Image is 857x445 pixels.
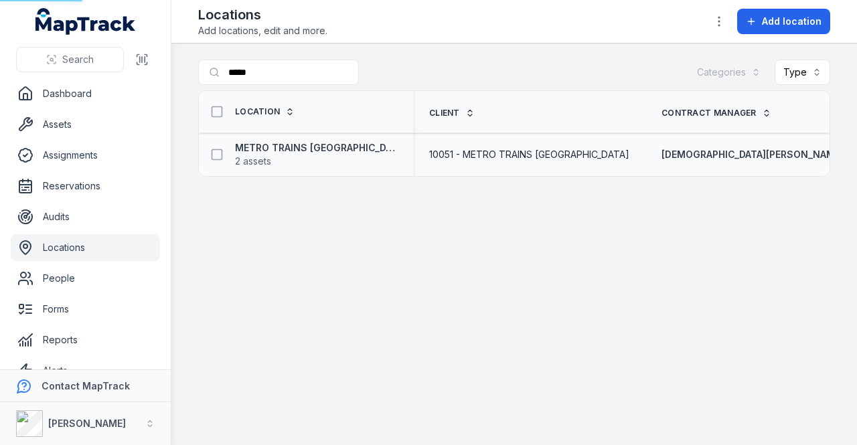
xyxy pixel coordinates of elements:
a: MapTrack [35,8,136,35]
a: Forms [11,296,160,323]
button: Add location [737,9,830,34]
button: Search [16,47,124,72]
button: Type [775,60,830,85]
a: METRO TRAINS [GEOGRAPHIC_DATA]2 assets [235,141,397,168]
span: Add location [762,15,822,28]
a: Assignments [11,142,160,169]
strong: Contact MapTrack [42,380,130,391]
span: Add locations, edit and more. [198,24,327,37]
a: Location [235,106,295,117]
a: People [11,265,160,292]
a: Locations [11,234,160,261]
a: Audits [11,203,160,230]
span: Search [62,53,94,66]
strong: [PERSON_NAME] [48,418,126,429]
a: Client [429,108,475,118]
a: Reservations [11,173,160,199]
a: Reports [11,327,160,353]
span: 2 assets [235,155,271,168]
a: Assets [11,111,160,138]
a: Alerts [11,357,160,384]
h2: Locations [198,5,327,24]
a: [DEMOGRAPHIC_DATA][PERSON_NAME] [661,148,844,161]
span: Client [429,108,460,118]
span: Contract Manager [661,108,757,118]
a: Dashboard [11,80,160,107]
strong: METRO TRAINS [GEOGRAPHIC_DATA] [235,141,397,155]
a: Contract Manager [661,108,771,118]
span: 10051 - METRO TRAINS [GEOGRAPHIC_DATA] [429,148,629,161]
span: Location [235,106,280,117]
